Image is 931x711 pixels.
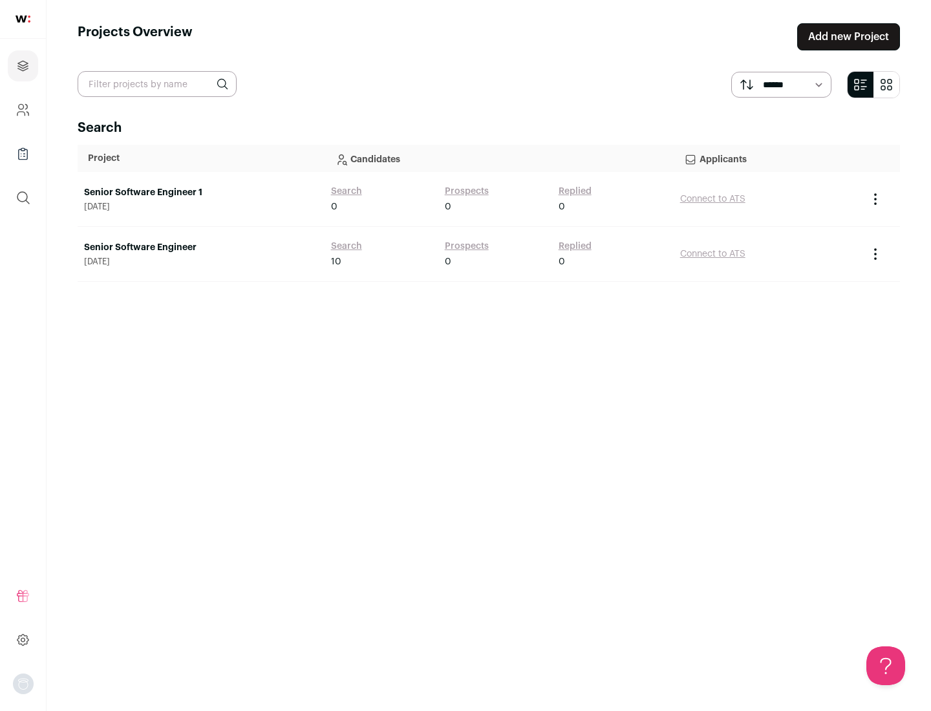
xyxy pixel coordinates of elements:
a: Company and ATS Settings [8,94,38,125]
button: Project Actions [868,246,883,262]
button: Project Actions [868,191,883,207]
input: Filter projects by name [78,71,237,97]
p: Applicants [684,145,851,171]
span: 0 [331,200,337,213]
span: 0 [445,200,451,213]
span: 0 [559,200,565,213]
p: Project [88,152,314,165]
a: Prospects [445,240,489,253]
a: Prospects [445,185,489,198]
a: Company Lists [8,138,38,169]
a: Add new Project [797,23,900,50]
img: nopic.png [13,674,34,694]
h1: Projects Overview [78,23,193,50]
span: [DATE] [84,257,318,267]
span: [DATE] [84,202,318,212]
span: 0 [559,255,565,268]
span: 10 [331,255,341,268]
iframe: Help Scout Beacon - Open [866,646,905,685]
p: Candidates [335,145,663,171]
a: Projects [8,50,38,81]
a: Connect to ATS [680,195,745,204]
a: Search [331,185,362,198]
a: Senior Software Engineer 1 [84,186,318,199]
span: 0 [445,255,451,268]
a: Search [331,240,362,253]
img: wellfound-shorthand-0d5821cbd27db2630d0214b213865d53afaa358527fdda9d0ea32b1df1b89c2c.svg [16,16,30,23]
button: Open dropdown [13,674,34,694]
a: Connect to ATS [680,249,745,259]
h2: Search [78,119,900,137]
a: Replied [559,185,592,198]
a: Replied [559,240,592,253]
a: Senior Software Engineer [84,241,318,254]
